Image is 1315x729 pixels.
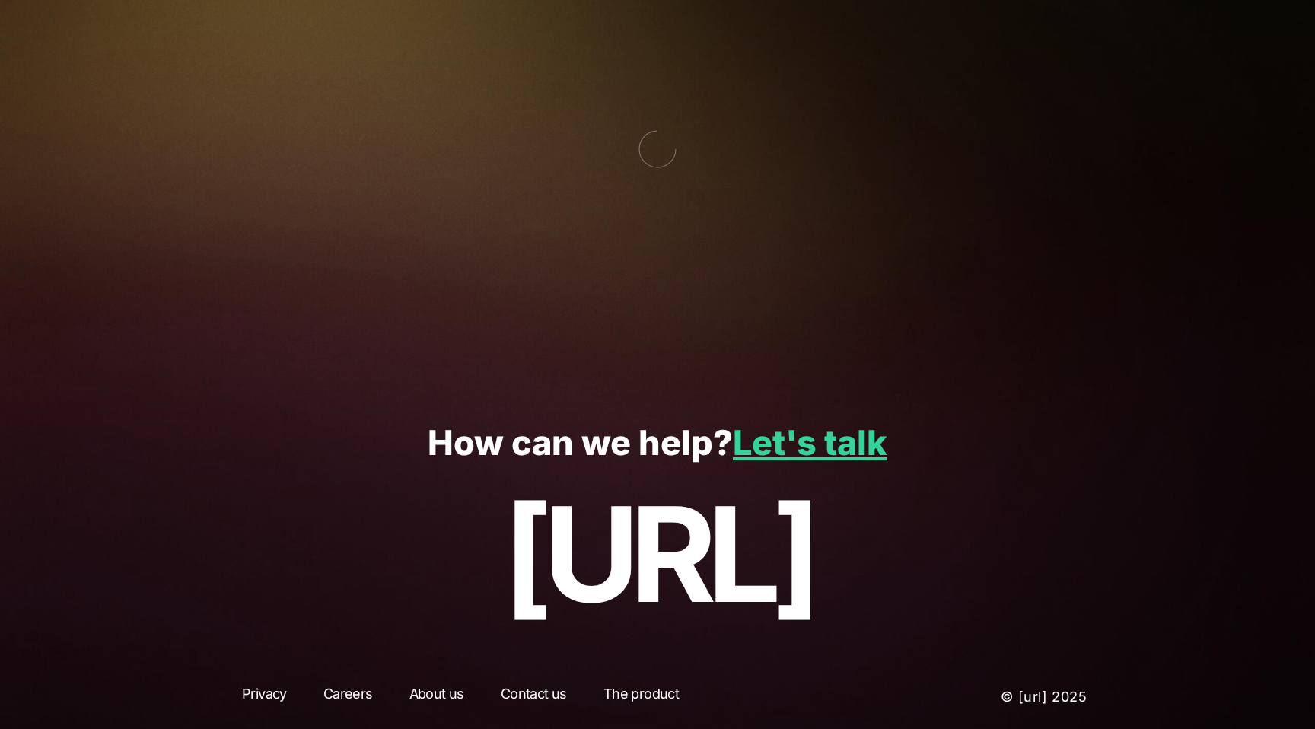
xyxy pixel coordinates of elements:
a: Careers [310,683,387,711]
a: Privacy [228,683,301,711]
a: Let's talk [733,422,887,463]
a: The product [590,683,693,711]
p: How can we help? [46,424,1269,463]
a: Contact us [487,683,581,711]
a: About us [396,683,478,711]
p: [URL] [46,481,1269,629]
p: © [URL] 2025 [872,683,1087,711]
